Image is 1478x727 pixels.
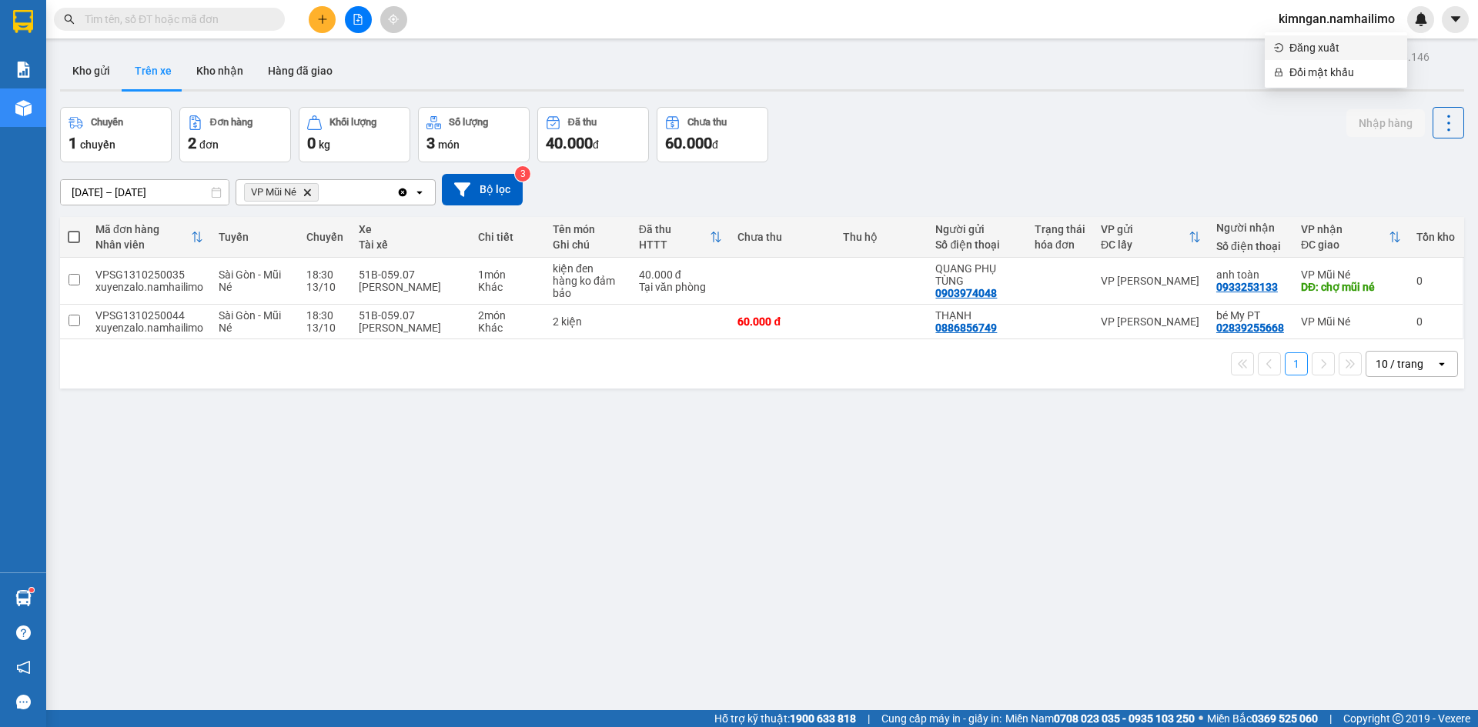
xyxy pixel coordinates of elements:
[345,6,372,33] button: file-add
[478,309,537,322] div: 2 món
[1436,358,1448,370] svg: open
[593,138,599,151] span: đ
[199,138,219,151] span: đơn
[1449,12,1463,26] span: caret-down
[95,322,203,334] div: xuyenzalo.namhailimo
[15,100,32,116] img: warehouse-icon
[16,695,31,709] span: message
[1293,217,1409,258] th: Toggle SortBy
[1329,710,1332,727] span: |
[478,281,537,293] div: Khác
[515,166,530,182] sup: 3
[1035,223,1085,235] div: Trạng thái
[1274,68,1283,77] span: lock
[1199,715,1203,722] span: ⚪️
[359,223,462,235] div: Xe
[1101,315,1201,328] div: VP [PERSON_NAME]
[179,107,291,162] button: Đơn hàng2đơn
[553,275,624,299] div: hàng ko đảm bảo
[95,281,203,293] div: xuyenzalo.namhailimo
[935,238,1019,251] div: Số điện thoại
[665,134,712,152] span: 60.000
[935,322,997,334] div: 0886856749
[88,217,211,258] th: Toggle SortBy
[1093,217,1209,258] th: Toggle SortBy
[1101,238,1189,251] div: ĐC lấy
[413,186,426,198] svg: open
[1301,238,1389,251] div: ĐC giao
[15,590,32,606] img: warehouse-icon
[1216,268,1286,281] div: anh toàn
[91,117,123,128] div: Chuyến
[1216,240,1286,252] div: Số điện thoại
[418,107,530,162] button: Số lượng3món
[307,134,316,152] span: 0
[553,223,624,235] div: Tên món
[306,231,343,243] div: Chuyến
[1005,710,1195,727] span: Miền Nam
[426,134,435,152] span: 3
[60,52,122,89] button: Kho gửi
[1216,281,1278,293] div: 0933253133
[478,268,537,281] div: 1 món
[95,238,191,251] div: Nhân viên
[188,134,196,152] span: 2
[306,281,343,293] div: 13/10
[306,268,343,281] div: 18:30
[1393,713,1403,724] span: copyright
[657,107,768,162] button: Chưa thu60.000đ
[219,268,281,293] span: Sài Gòn - Mũi Né
[251,186,296,198] span: VP Mũi Né
[16,625,31,640] span: question-circle
[1252,712,1318,725] strong: 0369 525 060
[1207,710,1318,727] span: Miền Bắc
[309,6,336,33] button: plus
[244,183,319,202] span: VP Mũi Né, close by backspace
[317,14,328,25] span: plus
[935,223,1019,235] div: Người gửi
[16,660,31,675] span: notification
[1101,223,1189,235] div: VP gửi
[935,262,1019,287] div: QUANG PHỤ TÙNG
[359,238,462,251] div: Tài xế
[1289,39,1398,56] span: Đăng xuất
[184,52,256,89] button: Kho nhận
[687,117,727,128] div: Chưa thu
[790,712,856,725] strong: 1900 633 818
[553,238,624,251] div: Ghi chú
[1285,352,1308,375] button: 1
[553,262,624,275] div: kiện đen
[737,315,828,328] div: 60.000 đ
[1416,275,1455,287] div: 0
[60,107,172,162] button: Chuyến1chuyến
[1274,43,1283,52] span: login
[1416,315,1455,328] div: 0
[1346,109,1425,137] button: Nhập hàng
[1054,712,1195,725] strong: 0708 023 035 - 0935 103 250
[1216,222,1286,234] div: Người nhận
[85,11,266,28] input: Tìm tên, số ĐT hoặc mã đơn
[1376,356,1423,372] div: 10 / trang
[1414,12,1428,26] img: icon-new-feature
[546,134,593,152] span: 40.000
[319,138,330,151] span: kg
[219,231,291,243] div: Tuyến
[639,223,711,235] div: Đã thu
[1301,281,1401,293] div: DĐ: chợ mũi né
[1289,64,1398,81] span: Đổi mật khẩu
[122,52,184,89] button: Trên xe
[306,322,343,334] div: 13/10
[639,268,723,281] div: 40.000 đ
[449,117,488,128] div: Số lượng
[1416,231,1455,243] div: Tồn kho
[442,174,523,205] button: Bộ lọc
[639,281,723,293] div: Tại văn phòng
[1301,315,1401,328] div: VP Mũi Né
[1442,6,1469,33] button: caret-down
[322,185,323,200] input: Selected VP Mũi Né.
[712,138,718,151] span: đ
[95,309,203,322] div: VPSG1310250044
[353,14,363,25] span: file-add
[737,231,828,243] div: Chưa thu
[64,14,75,25] span: search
